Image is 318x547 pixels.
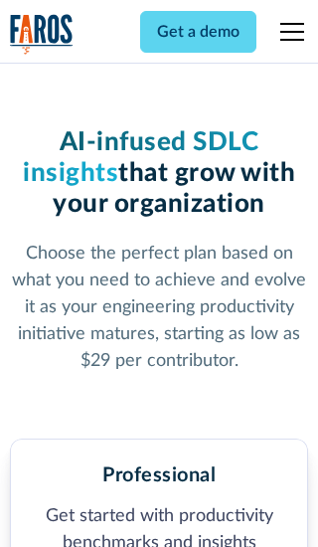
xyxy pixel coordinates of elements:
[10,14,74,55] img: Logo of the analytics and reporting company Faros.
[10,14,74,55] a: home
[268,8,308,56] div: menu
[10,127,309,221] h1: that grow with your organization
[140,11,256,53] a: Get a demo
[10,241,309,375] p: Choose the perfect plan based on what you need to achieve and evolve it as your engineering produ...
[23,129,258,186] span: AI-infused SDLC insights
[102,463,216,487] h2: Professional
